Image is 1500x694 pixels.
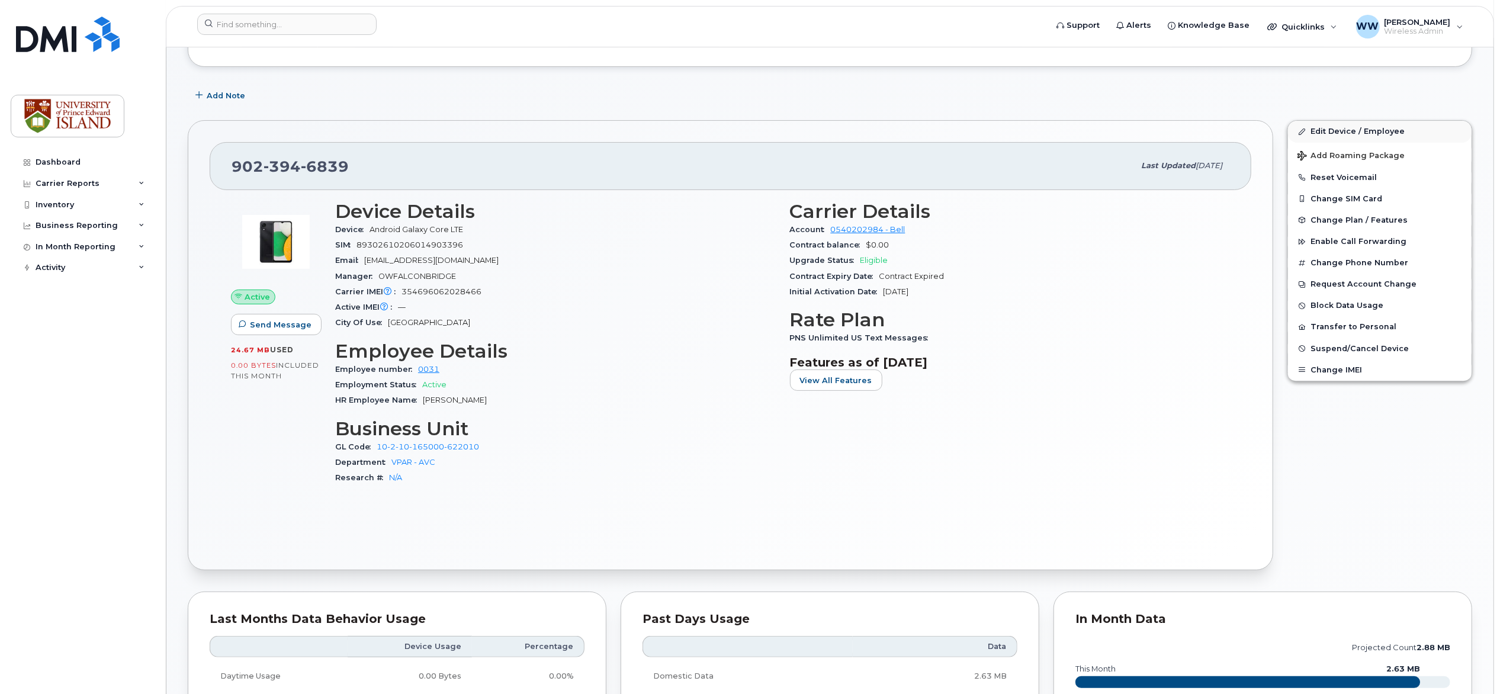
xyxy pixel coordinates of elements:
span: [PERSON_NAME] [1385,17,1451,27]
span: GL Code [335,442,377,451]
span: Change Plan / Features [1311,216,1408,224]
button: Reset Voicemail [1288,167,1472,188]
span: Knowledge Base [1178,20,1250,31]
h3: Carrier Details [790,201,1231,222]
span: Enable Call Forwarding [1311,237,1406,246]
span: Manager [335,272,378,281]
span: HR Employee Name [335,396,423,404]
span: [EMAIL_ADDRESS][DOMAIN_NAME] [364,256,499,265]
span: used [270,345,294,354]
div: Past Days Usage [643,613,1017,625]
button: Transfer to Personal [1288,316,1472,338]
h3: Rate Plan [790,309,1231,330]
a: 0031 [418,365,439,374]
h3: Business Unit [335,418,776,439]
th: Percentage [472,636,584,657]
span: Carrier IMEI [335,287,402,296]
span: View All Features [800,375,872,386]
button: Request Account Change [1288,274,1472,295]
button: Add Note [188,85,255,106]
button: Change Plan / Features [1288,210,1472,231]
span: 902 [232,158,349,175]
span: included this month [231,361,319,380]
span: Contract Expiry Date [790,272,879,281]
span: Add Note [207,90,245,101]
button: Send Message [231,314,322,335]
a: 0540202984 - Bell [831,225,905,234]
span: Alerts [1126,20,1151,31]
span: Department [335,458,391,467]
a: 10-2-10-165000-622010 [377,442,479,451]
tspan: 2.88 MB [1417,643,1450,652]
a: VPAR - AVC [391,458,435,467]
span: PNS Unlimited US Text Messages [790,333,934,342]
span: Quicklinks [1281,22,1325,31]
span: Research # [335,473,389,482]
span: $0.00 [866,240,889,249]
text: this month [1075,664,1116,673]
h3: Features as of [DATE] [790,355,1231,370]
span: Email [335,256,364,265]
span: Wireless Admin [1385,27,1451,36]
span: Android Galaxy Core LTE [370,225,463,234]
h3: Employee Details [335,340,776,362]
button: Add Roaming Package [1288,143,1472,167]
span: — [398,303,406,311]
span: Support [1067,20,1100,31]
span: Device [335,225,370,234]
span: WW [1357,20,1379,34]
span: 394 [264,158,301,175]
span: 24.67 MB [231,346,270,354]
span: Account [790,225,831,234]
a: Knowledge Base [1159,14,1258,37]
a: Alerts [1108,14,1159,37]
button: Block Data Usage [1288,295,1472,316]
button: Enable Call Forwarding [1288,231,1472,252]
span: Last updated [1141,161,1196,170]
button: View All Features [790,370,882,391]
span: Suspend/Cancel Device [1311,344,1409,353]
span: [DATE] [884,287,909,296]
span: City Of Use [335,318,388,327]
img: image20231002-3703462-16jj64b.jpeg [240,207,311,278]
button: Change Phone Number [1288,252,1472,274]
th: Data [853,636,1017,657]
span: Initial Activation Date [790,287,884,296]
input: Find something... [197,14,377,35]
button: Change IMEI [1288,359,1472,381]
span: 6839 [301,158,349,175]
a: Edit Device / Employee [1288,121,1472,142]
span: OWFALCONBRIDGE [378,272,456,281]
span: SIM [335,240,356,249]
span: 0.00 Bytes [231,361,276,370]
span: Eligible [860,256,888,265]
span: Active IMEI [335,303,398,311]
text: 2.63 MB [1386,664,1420,673]
button: Change SIM Card [1288,188,1472,210]
span: [PERSON_NAME] [423,396,487,404]
span: Contract Expired [879,272,945,281]
span: [DATE] [1196,161,1222,170]
span: Employee number [335,365,418,374]
span: Active [245,291,270,303]
div: Last Months Data Behavior Usage [210,613,584,625]
button: Suspend/Cancel Device [1288,338,1472,359]
span: [GEOGRAPHIC_DATA] [388,318,470,327]
span: Add Roaming Package [1297,151,1405,162]
span: Active [422,380,447,389]
span: Upgrade Status [790,256,860,265]
th: Device Usage [348,636,472,657]
div: In Month Data [1075,613,1450,625]
span: Contract balance [790,240,866,249]
span: Employment Status [335,380,422,389]
div: Wendy Weeks [1348,15,1472,38]
a: Support [1048,14,1108,37]
div: Quicklinks [1259,15,1345,38]
text: projected count [1352,643,1450,652]
span: 89302610206014903396 [356,240,463,249]
span: Send Message [250,319,311,330]
span: 354696062028466 [402,287,481,296]
h3: Device Details [335,201,776,222]
a: N/A [389,473,402,482]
